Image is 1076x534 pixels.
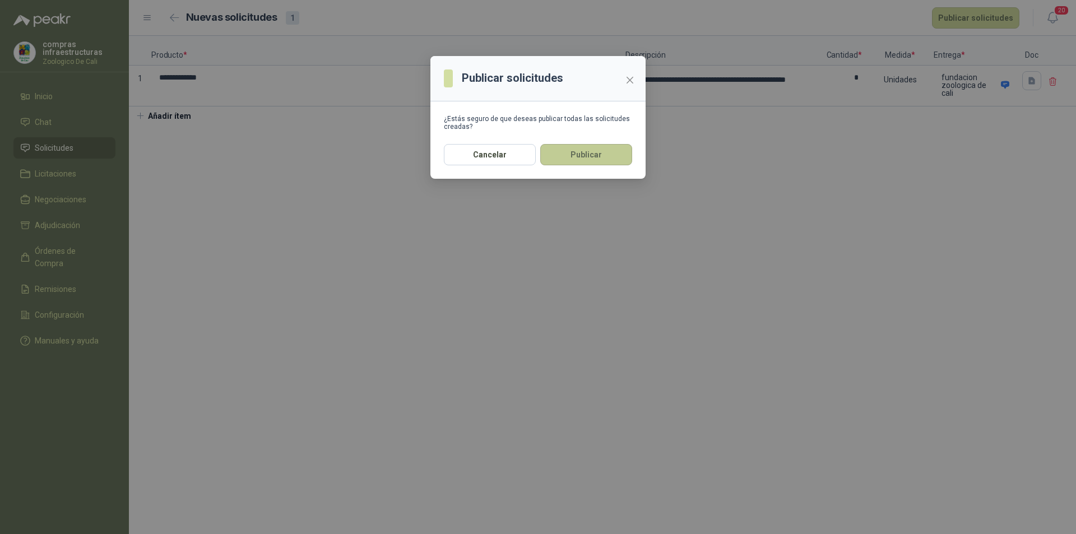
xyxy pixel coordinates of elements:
[444,115,632,131] div: ¿Estás seguro de que deseas publicar todas las solicitudes creadas?
[625,76,634,85] span: close
[444,144,536,165] button: Cancelar
[462,69,563,87] h3: Publicar solicitudes
[621,71,639,89] button: Close
[540,144,632,165] button: Publicar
